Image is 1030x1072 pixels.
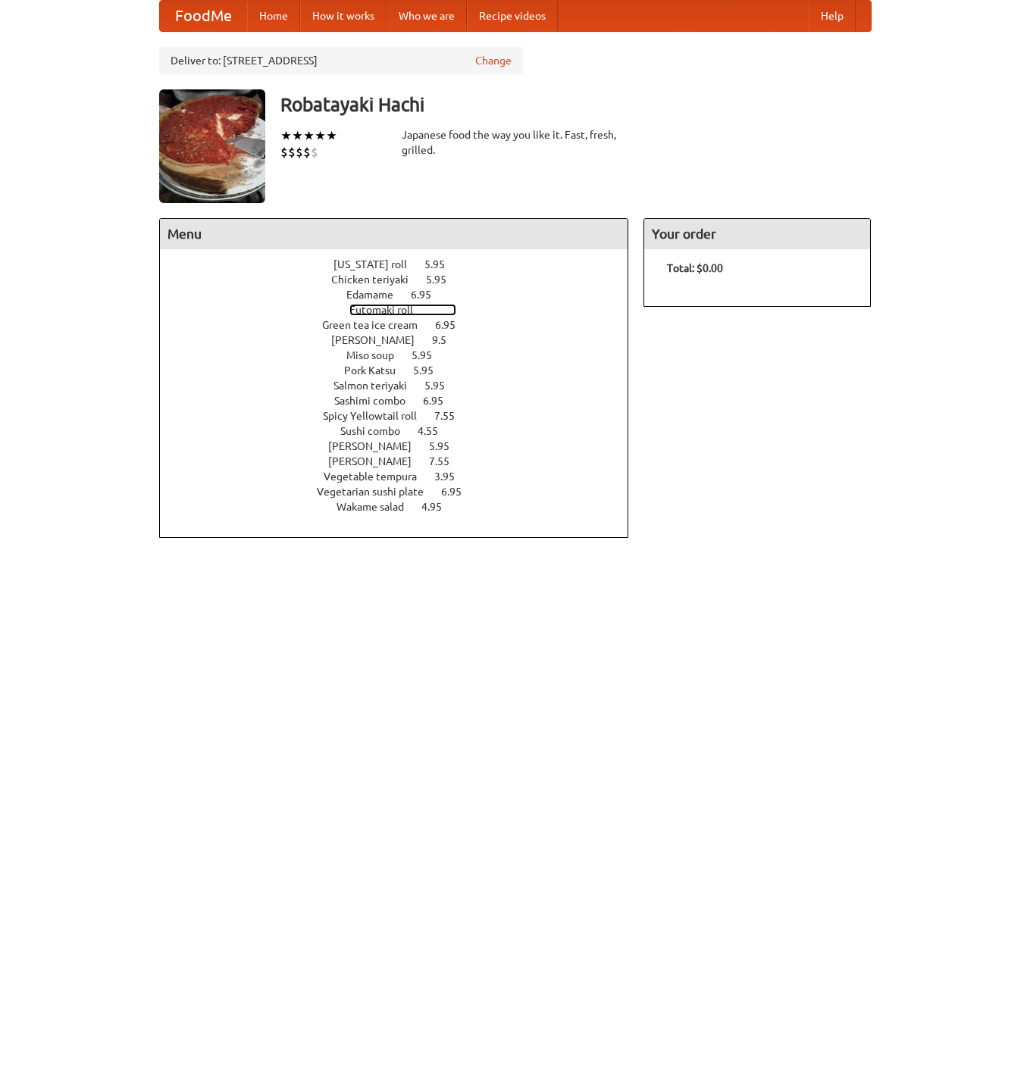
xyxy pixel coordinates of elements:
span: Green tea ice cream [322,319,433,331]
a: Home [247,1,300,31]
li: $ [288,144,296,161]
span: 7.55 [434,410,470,422]
li: ★ [303,127,315,144]
a: [US_STATE] roll 5.95 [333,258,473,270]
span: Pork Katsu [344,364,411,377]
a: [PERSON_NAME] 5.95 [328,440,477,452]
span: Chicken teriyaki [331,273,424,286]
li: ★ [280,127,292,144]
a: Green tea ice cream 6.95 [322,319,484,331]
a: Wakame salad 4.95 [337,501,470,513]
span: Futomaki roll [349,304,428,316]
span: 6.95 [423,395,459,407]
a: Chicken teriyaki 5.95 [331,273,474,286]
span: Spicy Yellowtail roll [323,410,432,422]
span: 6.95 [435,319,471,331]
span: 6.95 [411,289,446,301]
span: 5.95 [426,273,462,286]
li: $ [311,144,318,161]
h3: Robatayaki Hachi [280,89,872,120]
h4: Menu [160,219,628,249]
div: Japanese food the way you like it. Fast, fresh, grilled. [402,127,629,158]
span: 7.55 [429,455,465,467]
img: angular.jpg [159,89,265,203]
a: Sushi combo 4.55 [340,425,466,437]
a: Spicy Yellowtail roll 7.55 [323,410,483,422]
a: Sashimi combo 6.95 [334,395,471,407]
li: $ [280,144,288,161]
li: ★ [292,127,303,144]
a: Help [809,1,856,31]
li: ★ [315,127,326,144]
a: Edamame 6.95 [346,289,459,301]
b: Total: $0.00 [667,262,723,274]
span: [US_STATE] roll [333,258,422,270]
a: Miso soup 5.95 [346,349,460,361]
a: FoodMe [160,1,247,31]
span: 4.95 [421,501,457,513]
span: Vegetarian sushi plate [317,486,439,498]
span: 6.95 [441,486,477,498]
li: $ [296,144,303,161]
span: 3.95 [434,470,470,483]
a: Salmon teriyaki 5.95 [333,380,473,392]
span: Sushi combo [340,425,415,437]
a: [PERSON_NAME] 7.55 [328,455,477,467]
span: Miso soup [346,349,409,361]
span: 5.95 [424,258,460,270]
span: Edamame [346,289,409,301]
span: Vegetable tempura [324,470,432,483]
a: Futomaki roll [349,304,456,316]
span: Sashimi combo [334,395,421,407]
span: [PERSON_NAME] [331,334,430,346]
span: [PERSON_NAME] [328,440,427,452]
a: Who we are [387,1,467,31]
a: [PERSON_NAME] 9.5 [331,334,474,346]
span: 4.55 [418,425,453,437]
span: 5.95 [413,364,449,377]
span: [PERSON_NAME] [328,455,427,467]
a: Change [475,53,512,68]
h4: Your order [644,219,870,249]
a: Recipe videos [467,1,558,31]
span: 5.95 [429,440,465,452]
span: 9.5 [432,334,462,346]
span: Salmon teriyaki [333,380,422,392]
a: Vegetarian sushi plate 6.95 [317,486,490,498]
span: Wakame salad [337,501,419,513]
a: Vegetable tempura 3.95 [324,470,483,483]
li: ★ [326,127,337,144]
span: 5.95 [412,349,447,361]
span: 5.95 [424,380,460,392]
a: Pork Katsu 5.95 [344,364,462,377]
a: How it works [300,1,387,31]
li: $ [303,144,311,161]
div: Deliver to: [STREET_ADDRESS] [159,47,523,74]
